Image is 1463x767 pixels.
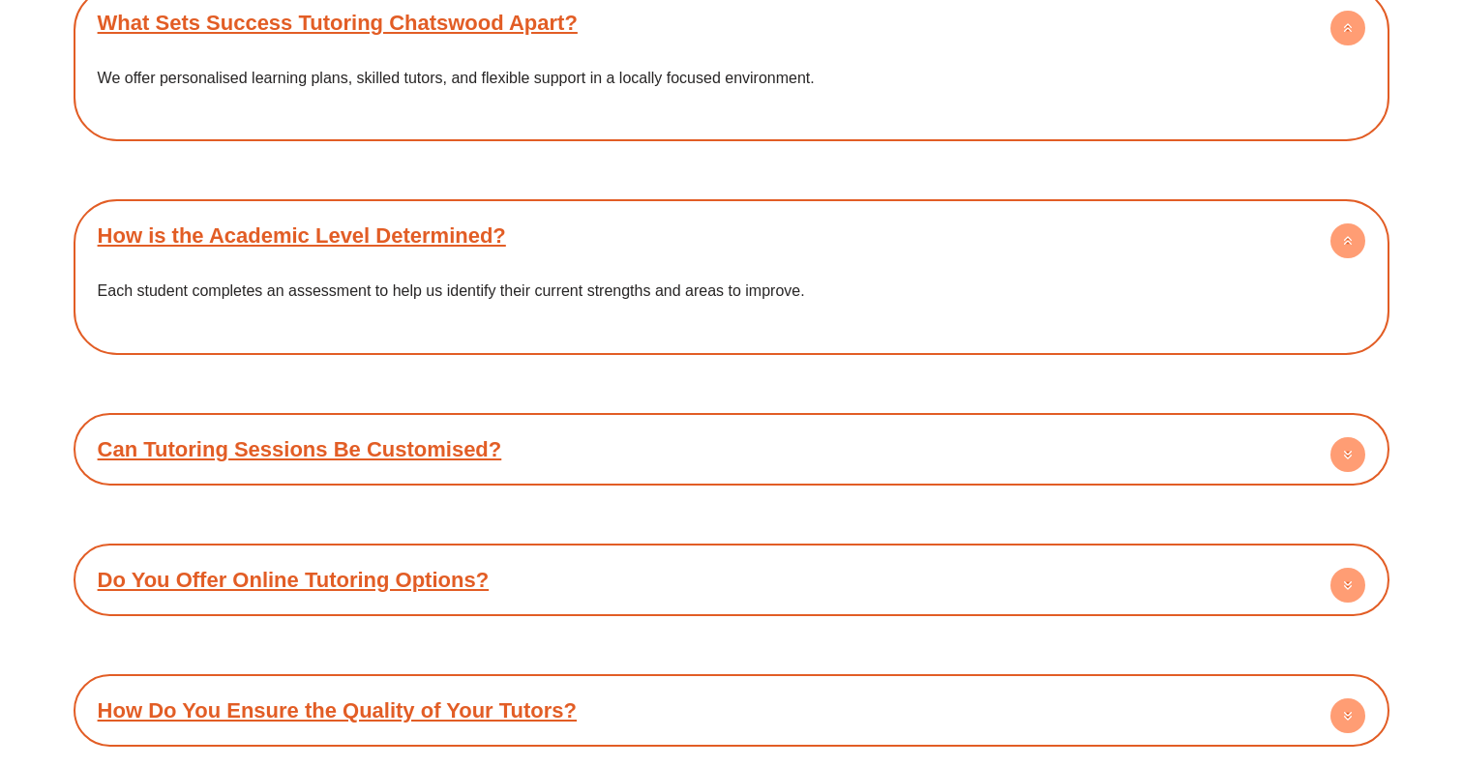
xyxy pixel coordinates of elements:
[83,49,1381,132] div: What Sets Success Tutoring Chatswood Apart?
[98,698,577,723] a: How Do You Ensure the Quality of Your Tutors?
[83,684,1381,737] div: How Do You Ensure the Quality of Your Tutors?
[98,282,805,299] span: Each student completes an assessment to help us identify their current strengths and areas to imp...
[98,223,506,248] a: How is the Academic Level Determined?
[83,553,1381,606] div: Do You Offer Online Tutoring Options?
[83,423,1381,476] div: Can Tutoring Sessions Be Customised?
[98,568,490,592] a: Do You Offer Online Tutoring Options?
[98,11,578,35] a: What Sets Success Tutoring Chatswood Apart?
[83,262,1381,344] div: How is the Academic Level Determined?
[1131,548,1463,767] iframe: Chat Widget
[83,209,1381,262] div: How is the Academic Level Determined?
[98,437,502,461] a: Can Tutoring Sessions Be Customised?
[98,70,815,86] span: We offer personalised learning plans, skilled tutors, and flexible support in a locally focused e...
